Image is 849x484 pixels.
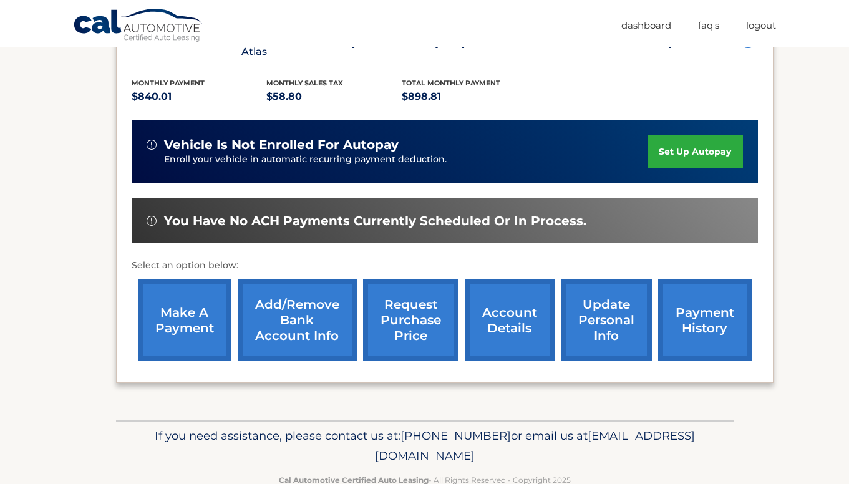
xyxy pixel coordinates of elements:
span: Total Monthly Payment [402,79,500,87]
img: alert-white.svg [147,216,157,226]
a: FAQ's [698,15,719,36]
a: Dashboard [621,15,671,36]
a: set up autopay [648,135,742,168]
a: make a payment [138,279,231,361]
p: If you need assistance, please contact us at: or email us at [124,426,725,466]
a: Logout [746,15,776,36]
span: Monthly Payment [132,79,205,87]
span: vehicle is not enrolled for autopay [164,137,399,153]
span: [EMAIL_ADDRESS][DOMAIN_NAME] [375,428,695,463]
img: alert-white.svg [147,140,157,150]
span: You have no ACH payments currently scheduled or in process. [164,213,586,229]
p: $840.01 [132,88,267,105]
p: Select an option below: [132,258,758,273]
p: $58.80 [266,88,402,105]
a: Cal Automotive [73,8,204,44]
a: request purchase price [363,279,458,361]
a: update personal info [561,279,652,361]
a: payment history [658,279,752,361]
a: Add/Remove bank account info [238,279,357,361]
span: Monthly sales Tax [266,79,343,87]
p: $898.81 [402,88,537,105]
span: [PHONE_NUMBER] [400,428,511,443]
p: Enroll your vehicle in automatic recurring payment deduction. [164,153,648,167]
a: account details [465,279,555,361]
